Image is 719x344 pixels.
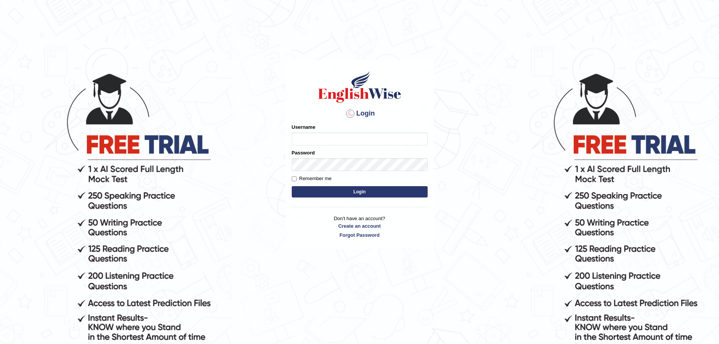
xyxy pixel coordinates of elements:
label: Remember me [292,175,332,182]
input: Remember me [292,176,297,181]
a: Create an account [292,222,428,230]
img: Logo of English Wise sign in for intelligent practice with AI [317,70,403,104]
a: Forgot Password [292,231,428,239]
p: Don't have an account? [292,215,428,238]
label: Username [292,123,316,131]
label: Password [292,149,315,156]
h4: Login [292,108,428,120]
button: Login [292,186,428,197]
